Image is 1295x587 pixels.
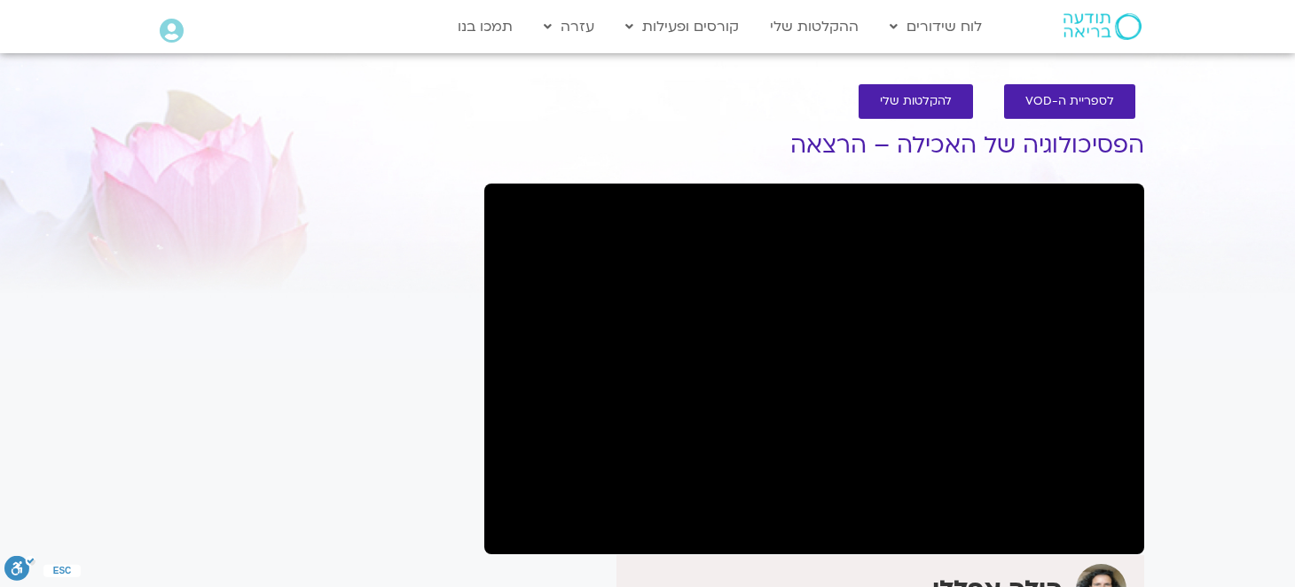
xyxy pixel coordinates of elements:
[761,10,867,43] a: ההקלטות שלי
[484,132,1144,159] h1: הפסיכולוגיה של האכילה – הרצאה
[880,95,952,108] span: להקלטות שלי
[535,10,603,43] a: עזרה
[449,10,522,43] a: תמכו בנו
[616,10,748,43] a: קורסים ופעילות
[881,10,991,43] a: לוח שידורים
[1025,95,1114,108] span: לספריית ה-VOD
[1004,84,1135,119] a: לספריית ה-VOD
[859,84,973,119] a: להקלטות שלי
[1063,13,1142,40] img: תודעה בריאה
